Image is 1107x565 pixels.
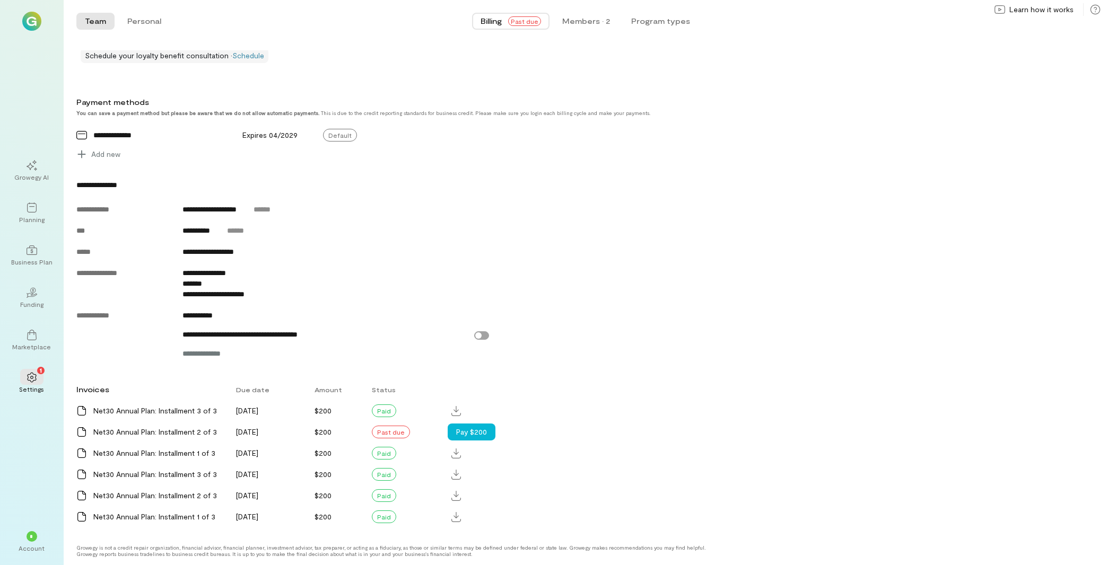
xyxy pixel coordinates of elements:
[236,406,258,415] span: [DATE]
[315,448,332,457] span: $200
[508,16,541,26] span: Past due
[11,258,53,266] div: Business Plan
[365,380,448,399] div: Status
[70,379,230,400] div: Invoices
[315,427,332,436] span: $200
[93,490,223,501] div: Net30 Annual Plan: Installment 2 of 3
[93,448,223,458] div: Net30 Annual Plan: Installment 1 of 3
[119,13,170,30] button: Personal
[76,97,1000,108] div: Payment methods
[93,427,223,437] div: Net30 Annual Plan: Installment 2 of 3
[85,51,232,60] span: Schedule your loyalty benefit consultation ·
[372,404,396,417] div: Paid
[13,194,51,232] a: Planning
[13,342,51,351] div: Marketplace
[93,469,223,480] div: Net30 Annual Plan: Installment 3 of 3
[232,51,264,60] a: Schedule
[562,16,610,27] div: Members · 2
[236,491,258,500] span: [DATE]
[76,110,319,116] strong: You can save a payment method but please be aware that we do not allow automatic payments.
[315,406,332,415] span: $200
[76,13,115,30] button: Team
[13,279,51,317] a: Funding
[13,236,51,275] a: Business Plan
[372,447,396,460] div: Paid
[15,173,49,181] div: Growegy AI
[93,405,223,416] div: Net30 Annual Plan: Installment 3 of 3
[308,380,366,399] div: Amount
[372,468,396,481] div: Paid
[323,129,357,142] span: Default
[93,511,223,522] div: Net30 Annual Plan: Installment 1 of 3
[554,13,618,30] button: Members · 2
[236,427,258,436] span: [DATE]
[236,470,258,479] span: [DATE]
[236,512,258,521] span: [DATE]
[230,380,308,399] div: Due date
[1009,4,1074,15] span: Learn how it works
[236,448,258,457] span: [DATE]
[13,523,51,561] div: *Account
[242,130,298,139] span: Expires 04/2029
[472,13,550,30] button: BillingPast due
[481,16,502,27] span: Billing
[448,423,495,440] button: Pay $200
[20,300,43,308] div: Funding
[40,365,42,375] span: 1
[315,512,332,521] span: $200
[315,470,332,479] span: $200
[372,489,396,502] div: Paid
[20,385,45,393] div: Settings
[19,544,45,552] div: Account
[13,152,51,190] a: Growegy AI
[372,510,396,523] div: Paid
[91,149,120,160] span: Add new
[623,13,699,30] button: Program types
[372,426,410,438] div: Past due
[13,364,51,402] a: Settings
[315,491,332,500] span: $200
[19,215,45,224] div: Planning
[76,110,1000,116] div: This is due to the credit reporting standards for business credit. Please make sure you login eac...
[13,321,51,359] a: Marketplace
[76,544,713,557] div: Growegy is not a credit repair organization, financial advisor, financial planner, investment adv...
